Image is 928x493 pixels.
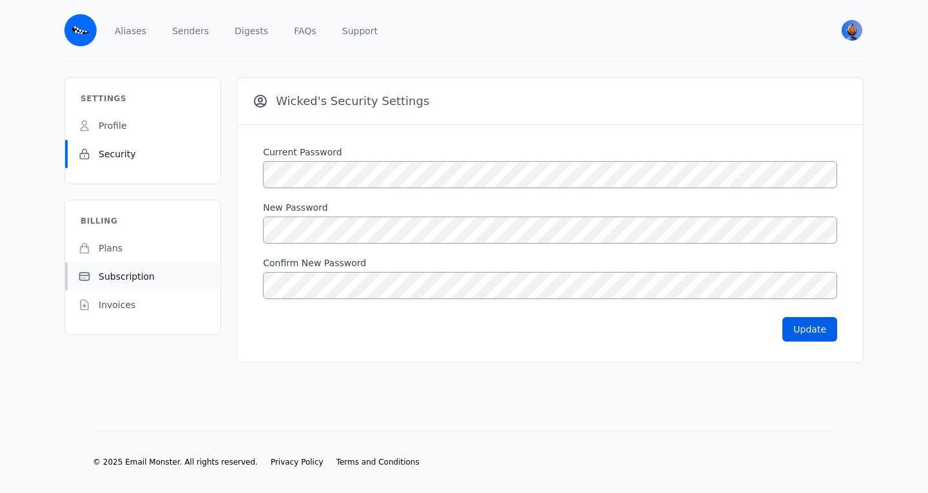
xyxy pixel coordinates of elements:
[65,111,220,140] a: Profile
[99,242,122,255] span: Plans
[840,19,864,42] button: User menu
[263,201,837,214] label: New Password
[336,458,420,467] span: Terms and Conditions
[65,262,220,291] a: Subscription
[253,93,429,109] h3: Wicked's Security Settings
[65,291,220,319] a: Invoices
[842,20,862,41] img: Wicked's Avatar
[99,148,136,160] span: Security
[65,93,142,111] h3: Settings
[99,119,127,132] span: Profile
[93,457,258,467] li: © 2025 Email Monster. All rights reserved.
[782,317,837,342] button: Update
[65,140,220,168] a: Security
[64,14,97,46] img: Email Monster
[65,234,220,262] a: Plans
[99,298,135,311] span: Invoices
[336,457,420,467] a: Terms and Conditions
[99,270,155,283] span: Subscription
[263,146,837,159] label: Current Password
[271,458,324,467] span: Privacy Policy
[271,457,324,467] a: Privacy Policy
[263,256,837,269] label: Confirm New Password
[65,216,133,234] h3: Billing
